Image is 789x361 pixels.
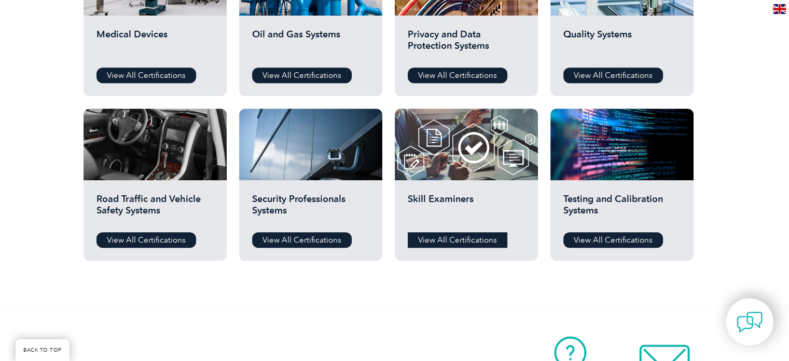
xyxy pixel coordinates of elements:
h2: Privacy and Data Protection Systems [408,29,525,60]
a: View All Certifications [96,68,196,83]
a: View All Certifications [563,68,663,83]
a: View All Certifications [408,68,507,83]
h2: Quality Systems [563,29,681,60]
a: View All Certifications [96,232,196,248]
a: View All Certifications [408,232,507,248]
a: View All Certifications [252,68,352,83]
img: en [773,4,786,14]
h2: Security Professionals Systems [252,193,369,224]
h2: Oil and Gas Systems [252,29,369,60]
h2: Testing and Calibration Systems [563,193,681,224]
h2: Road Traffic and Vehicle Safety Systems [96,193,214,224]
img: contact-chat.png [737,309,763,335]
h2: Skill Examiners [408,193,525,224]
a: BACK TO TOP [16,339,70,361]
h2: Medical Devices [96,29,214,60]
a: View All Certifications [563,232,663,248]
a: View All Certifications [252,232,352,248]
